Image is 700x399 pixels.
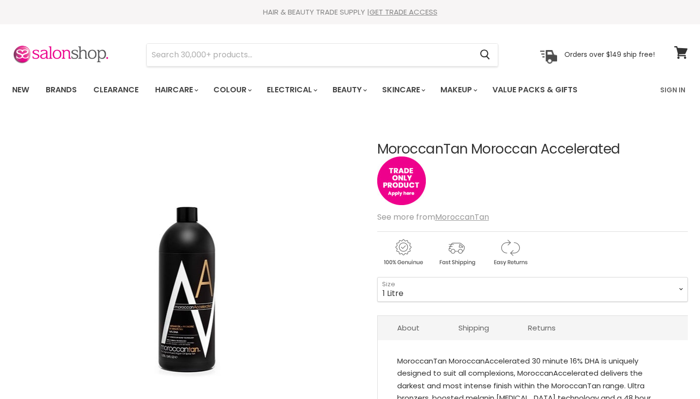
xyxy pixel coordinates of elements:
a: Skincare [375,80,431,100]
img: tradeonly_small.jpg [377,156,426,205]
a: Makeup [433,80,483,100]
img: genuine.gif [377,238,429,267]
a: Electrical [260,80,323,100]
a: Clearance [86,80,146,100]
img: shipping.gif [431,238,482,267]
a: Colour [206,80,258,100]
a: GET TRADE ACCESS [369,7,437,17]
a: Brands [38,80,84,100]
a: About [378,316,439,340]
span: See more from [377,211,489,223]
input: Search [147,44,472,66]
h1: MoroccanTan Moroccan Accelerated [377,142,688,157]
p: Orders over $149 ship free! [564,50,655,59]
a: Value Packs & Gifts [485,80,585,100]
a: Sign In [654,80,691,100]
a: Returns [508,316,575,340]
a: Haircare [148,80,204,100]
img: returns.gif [484,238,536,267]
a: Beauty [325,80,373,100]
button: Search [472,44,498,66]
a: MoroccanTan [435,211,489,223]
form: Product [146,43,498,67]
a: Shipping [439,316,508,340]
ul: Main menu [5,76,620,104]
a: New [5,80,36,100]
